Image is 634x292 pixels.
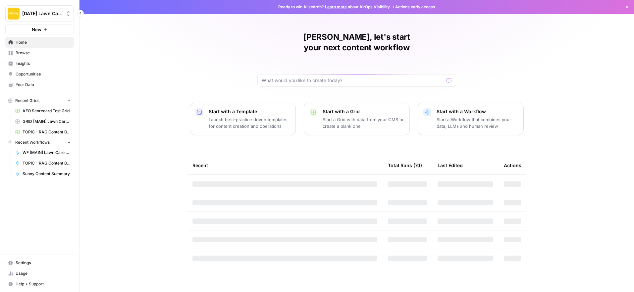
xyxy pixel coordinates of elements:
[12,106,74,116] a: AEO Scorecard Test Grid
[16,260,71,266] span: Settings
[5,5,74,22] button: Workspace: Sunday Lawn Care
[209,116,290,129] p: Launch best-practice driven templates for content creation and operations
[23,119,71,124] span: GRID [MAIN] Lawn Care - Local pSEO Pages (Matt + [PERSON_NAME])
[16,82,71,88] span: Your Data
[23,150,71,156] span: WF [MAIN] Lawn Care - Local pSEO Page Generator [[PERSON_NAME]]
[388,156,422,174] div: Total Runs (7d)
[304,103,410,135] button: Start with a GridStart a Grid with data from your CMS or create a blank one
[12,116,74,127] a: GRID [MAIN] Lawn Care - Local pSEO Pages (Matt + [PERSON_NAME])
[437,108,518,115] p: Start with a Workflow
[16,50,71,56] span: Browse
[192,156,377,174] div: Recent
[438,156,463,174] div: Last Edited
[5,268,74,279] a: Usage
[16,270,71,276] span: Usage
[437,116,518,129] p: Start a Workflow that combines your data, LLMs and human review
[5,96,74,106] button: Recent Grids
[5,58,74,69] a: Insights
[32,26,41,33] span: New
[16,71,71,77] span: Opportunities
[262,77,444,84] input: What would you like to create today?
[23,171,71,177] span: Sunny Content Summary
[12,147,74,158] a: WF [MAIN] Lawn Care - Local pSEO Page Generator [[PERSON_NAME]]
[15,98,39,104] span: Recent Grids
[5,48,74,58] a: Browse
[257,32,456,53] h1: [PERSON_NAME], let's start your next content workflow
[12,127,74,137] a: TOPIC - RAG Content Brief Grid
[16,39,71,45] span: Home
[23,129,71,135] span: TOPIC - RAG Content Brief Grid
[23,108,71,114] span: AEO Scorecard Test Grid
[5,24,74,34] button: New
[325,4,347,9] a: Learn more
[323,116,404,129] p: Start a Grid with data from your CMS or create a blank one
[5,37,74,48] a: Home
[5,279,74,289] button: Help + Support
[5,137,74,147] button: Recent Workflows
[5,69,74,79] a: Opportunities
[16,281,71,287] span: Help + Support
[5,79,74,90] a: Your Data
[15,139,50,145] span: Recent Workflows
[5,258,74,268] a: Settings
[16,61,71,67] span: Insights
[12,169,74,179] a: Sunny Content Summary
[418,103,524,135] button: Start with a WorkflowStart a Workflow that combines your data, LLMs and human review
[190,103,296,135] button: Start with a TemplateLaunch best-practice driven templates for content creation and operations
[22,10,62,17] span: [DATE] Lawn Care
[8,8,20,20] img: Sunday Lawn Care Logo
[23,160,71,166] span: TOPIC - RAG Content Brief
[209,108,290,115] p: Start with a Template
[395,4,435,10] span: Actions early access
[323,108,404,115] p: Start with a Grid
[278,4,390,10] span: Ready to win AI search? about AirOps Visibility
[504,156,521,174] div: Actions
[12,158,74,169] a: TOPIC - RAG Content Brief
